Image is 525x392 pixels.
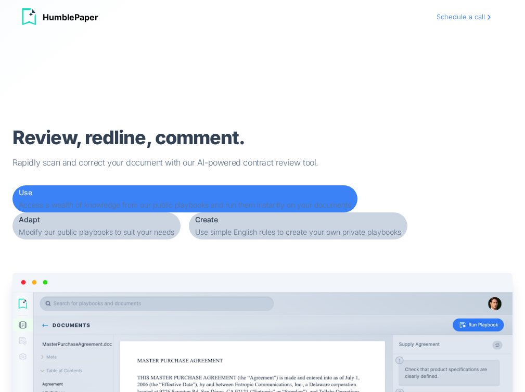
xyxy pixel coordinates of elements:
[21,8,37,25] img: logo
[195,214,401,225] div: Create
[12,212,181,239] button: Adapt Modify our public playbooks to suit your needs
[12,156,362,169] p: Rapidly scan and correct your document with our AI-powered contract review tool.
[19,214,174,225] div: Adapt
[19,200,351,210] p: Access a wealth of knowledge from our public playbooks and run them instantly on your documents
[428,7,502,26] a: Schedule a call
[12,185,357,212] button: Use Access a wealth of knowledge from our public playbooks and run them instantly on your documents
[19,187,351,198] div: Use
[43,11,98,23] span: HumblePaper
[12,127,362,148] h2: Review, redline, comment.
[21,8,98,25] a: logo HumblePaper
[195,227,401,237] p: Use simple English rules to create your own private playbooks
[189,212,407,239] button: Create Use simple English rules to create your own private playbooks
[19,227,174,237] p: Modify our public playbooks to suit your needs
